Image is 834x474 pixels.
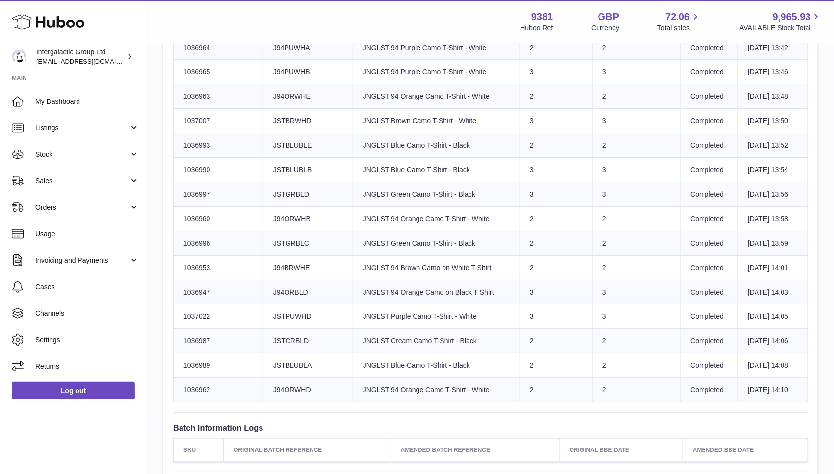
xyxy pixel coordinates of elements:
[353,35,520,60] td: JNGLST 94 Purple Camo T-Shirt - White
[35,229,139,239] span: Usage
[353,133,520,158] td: JNGLST Blue Camo T-Shirt - Black
[593,60,680,84] td: 3
[263,109,353,133] td: JSTBRWHD
[738,304,808,329] td: [DATE] 14:05
[680,255,738,280] td: Completed
[593,231,680,255] td: 2
[593,353,680,378] td: 2
[598,10,619,24] strong: GBP
[174,182,263,206] td: 1036997
[174,231,263,255] td: 1036996
[36,48,125,66] div: Intergalactic Group Ltd
[738,158,808,182] td: [DATE] 13:54
[593,206,680,231] td: 2
[738,35,808,60] td: [DATE] 13:42
[520,304,593,329] td: 3
[680,206,738,231] td: Completed
[263,329,353,353] td: JSTCRBLD
[738,109,808,133] td: [DATE] 13:50
[35,282,139,292] span: Cases
[353,206,520,231] td: JNGLST 94 Orange Camo T-Shirt - White
[520,133,593,158] td: 2
[680,378,738,402] td: Completed
[174,84,263,109] td: 1036963
[680,158,738,182] td: Completed
[520,353,593,378] td: 2
[174,255,263,280] td: 1036953
[520,206,593,231] td: 2
[263,182,353,206] td: JSTGRBLD
[35,124,129,133] span: Listings
[174,378,263,402] td: 1036962
[520,35,593,60] td: 2
[353,255,520,280] td: JNGLST 94 Brown Camo on White T-Shirt
[520,280,593,304] td: 3
[353,280,520,304] td: JNGLST 94 Orange Camo on Black T Shirt
[35,335,139,345] span: Settings
[35,150,129,159] span: Stock
[739,10,822,33] a: 9,965.93 AVAILABLE Stock Total
[559,439,682,462] th: Original BBE Date
[174,60,263,84] td: 1036965
[657,10,701,33] a: 72.06 Total sales
[738,60,808,84] td: [DATE] 13:46
[520,158,593,182] td: 3
[353,60,520,84] td: JNGLST 94 Purple Camo T-Shirt - White
[12,382,135,399] a: Log out
[593,378,680,402] td: 2
[174,158,263,182] td: 1036990
[738,231,808,255] td: [DATE] 13:59
[665,10,690,24] span: 72.06
[224,439,391,462] th: Original Batch Reference
[35,362,139,371] span: Returns
[680,60,738,84] td: Completed
[680,329,738,353] td: Completed
[521,24,553,33] div: Huboo Ref
[353,158,520,182] td: JNGLST Blue Camo T-Shirt - Black
[263,353,353,378] td: JSTBLUBLA
[353,109,520,133] td: JNGLST Brown Camo T-Shirt - White
[680,304,738,329] td: Completed
[738,280,808,304] td: [DATE] 14:03
[773,10,811,24] span: 9,965.93
[520,329,593,353] td: 2
[174,206,263,231] td: 1036960
[353,329,520,353] td: JNGLST Cream Camo T-Shirt - Black
[263,280,353,304] td: J94ORBLD
[593,35,680,60] td: 2
[263,206,353,231] td: J94ORWHB
[738,206,808,231] td: [DATE] 13:58
[353,304,520,329] td: JNGLST Purple Camo T-Shirt - White
[520,231,593,255] td: 2
[263,60,353,84] td: J94PUWHB
[174,304,263,329] td: 1037022
[738,329,808,353] td: [DATE] 14:06
[657,24,701,33] span: Total sales
[593,280,680,304] td: 3
[593,182,680,206] td: 3
[353,182,520,206] td: JNGLST Green Camo T-Shirt - Black
[680,84,738,109] td: Completed
[35,256,129,265] span: Invoicing and Payments
[520,109,593,133] td: 3
[174,133,263,158] td: 1036993
[520,378,593,402] td: 2
[680,133,738,158] td: Completed
[738,182,808,206] td: [DATE] 13:56
[738,133,808,158] td: [DATE] 13:52
[12,50,26,64] img: info@junglistnetwork.com
[680,182,738,206] td: Completed
[174,439,224,462] th: SKU
[680,353,738,378] td: Completed
[680,231,738,255] td: Completed
[174,109,263,133] td: 1037007
[391,439,559,462] th: Amended Batch Reference
[263,378,353,402] td: J94ORWHD
[520,84,593,109] td: 2
[35,203,129,212] span: Orders
[592,24,620,33] div: Currency
[263,84,353,109] td: J94ORWHE
[738,378,808,402] td: [DATE] 14:10
[36,57,144,65] span: [EMAIL_ADDRESS][DOMAIN_NAME]
[353,353,520,378] td: JNGLST Blue Camo T-Shirt - Black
